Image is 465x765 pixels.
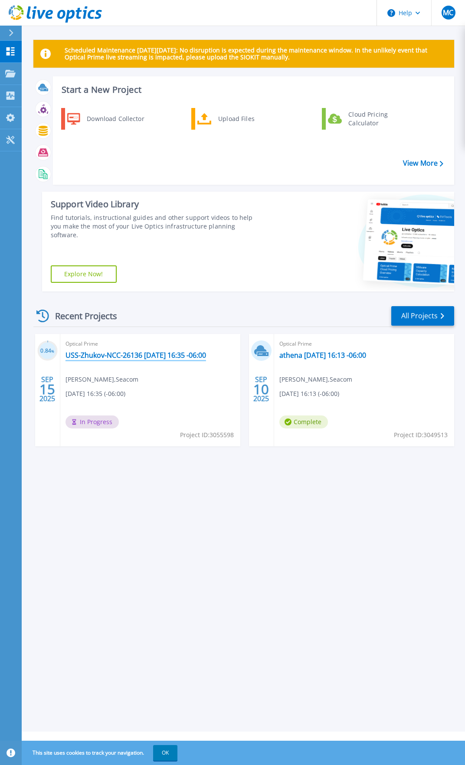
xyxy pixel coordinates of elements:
[51,213,263,239] div: Find tutorials, instructional guides and other support videos to help you make the most of your L...
[65,415,119,428] span: In Progress
[37,346,58,356] h3: 0.84
[279,389,339,399] span: [DATE] 16:13 (-06:00)
[279,415,328,428] span: Complete
[153,745,177,761] button: OK
[180,430,234,440] span: Project ID: 3055598
[344,110,408,127] div: Cloud Pricing Calculator
[443,9,453,16] span: MC
[82,110,148,127] div: Download Collector
[65,47,447,61] p: Scheduled Maintenance [DATE][DATE]: No disruption is expected during the maintenance window. In t...
[51,265,117,283] a: Explore Now!
[65,375,138,384] span: [PERSON_NAME] , Seacom
[51,349,54,353] span: %
[279,339,449,349] span: Optical Prime
[62,85,443,95] h3: Start a New Project
[391,306,454,326] a: All Projects
[279,351,366,360] a: athena [DATE] 16:13 -06:00
[65,389,125,399] span: [DATE] 16:35 (-06:00)
[253,373,269,405] div: SEP 2025
[51,199,263,210] div: Support Video Library
[24,745,177,761] span: This site uses cookies to track your navigation.
[214,110,278,127] div: Upload Files
[279,375,352,384] span: [PERSON_NAME] , Seacom
[253,386,269,393] span: 10
[322,108,411,130] a: Cloud Pricing Calculator
[39,373,56,405] div: SEP 2025
[65,339,235,349] span: Optical Prime
[191,108,280,130] a: Upload Files
[33,305,129,327] div: Recent Projects
[65,351,206,360] a: USS-Zhukov-NCC-26136 [DATE] 16:35 -06:00
[39,386,55,393] span: 15
[403,159,443,167] a: View More
[61,108,150,130] a: Download Collector
[394,430,448,440] span: Project ID: 3049513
